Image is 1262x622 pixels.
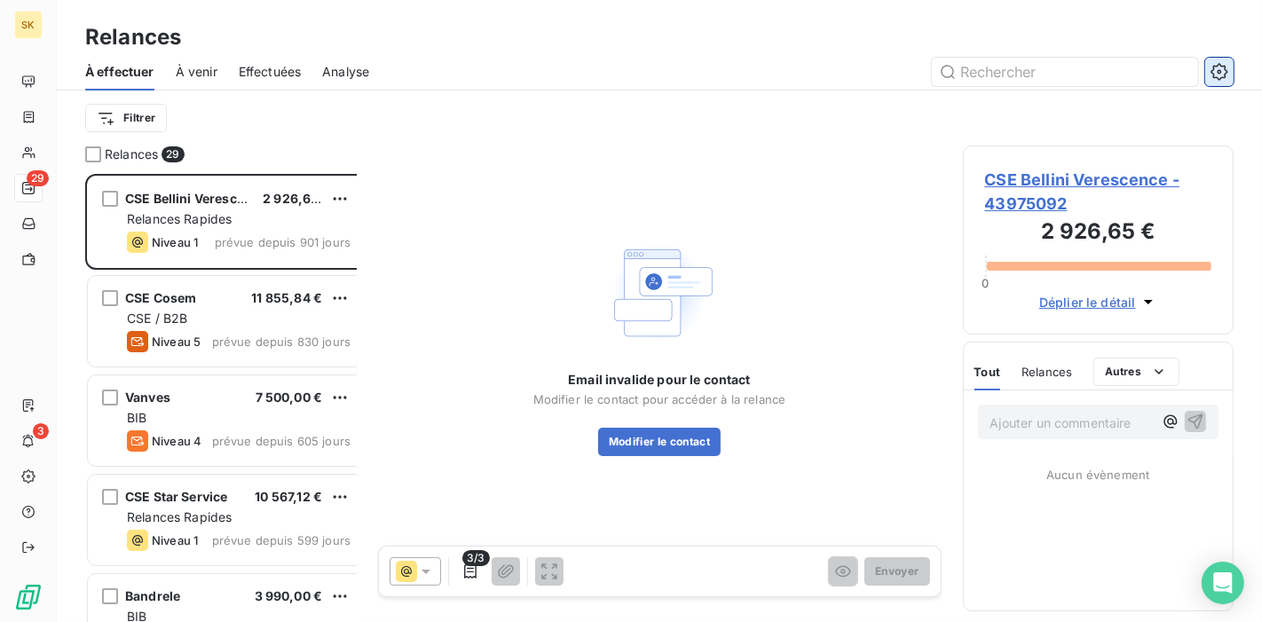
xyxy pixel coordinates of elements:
span: CSE Bellini Verescence - 43975092 [985,168,1212,216]
span: Relances [1021,365,1072,379]
span: 10 567,12 € [255,489,322,504]
span: Email invalide pour le contact [568,371,751,389]
span: prévue depuis 599 jours [212,533,351,547]
span: 11 855,84 € [251,290,322,305]
h3: Relances [85,21,181,53]
button: Filtrer [85,104,167,132]
span: prévue depuis 830 jours [212,335,351,349]
span: CSE / B2B [127,311,187,326]
span: Niveau 1 [152,235,198,249]
span: 2 926,65 € [263,191,331,206]
span: CSE Star Service [125,489,227,504]
div: SK [14,11,43,39]
span: À effectuer [85,63,154,81]
span: 29 [27,170,49,186]
img: Empty state [603,236,716,350]
span: Relances [105,146,158,163]
span: À venir [176,63,217,81]
button: Autres [1093,358,1179,386]
span: Vanves [125,390,170,405]
input: Rechercher [932,58,1198,86]
span: CSE Cosem [125,290,196,305]
span: prévue depuis 901 jours [215,235,351,249]
span: 0 [982,276,989,290]
button: Modifier le contact [598,428,721,456]
span: Niveau 5 [152,335,201,349]
span: CSE Bellini Verescence [125,191,266,206]
span: Déplier le détail [1039,293,1136,311]
span: Tout [974,365,1001,379]
button: Envoyer [864,557,929,586]
span: 7 500,00 € [256,390,323,405]
span: Niveau 1 [152,533,198,547]
span: Relances Rapides [127,509,232,524]
span: 3/3 [462,550,489,566]
span: Analyse [322,63,369,81]
span: Relances Rapides [127,211,232,226]
span: Niveau 4 [152,434,201,448]
span: Aucun évènement [1046,468,1149,482]
div: Open Intercom Messenger [1202,562,1244,604]
span: Effectuées [239,63,302,81]
span: Bandrele [125,588,180,603]
span: BIB [127,410,146,425]
h3: 2 926,65 € [985,216,1212,251]
img: Logo LeanPay [14,583,43,611]
span: 29 [162,146,184,162]
span: prévue depuis 605 jours [212,434,351,448]
span: 3 990,00 € [255,588,323,603]
button: Déplier le détail [1034,292,1163,312]
span: 3 [33,423,49,439]
span: Modifier le contact pour accéder à la relance [533,392,786,406]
